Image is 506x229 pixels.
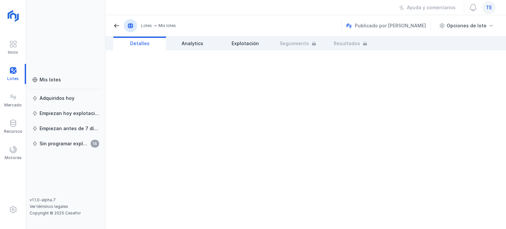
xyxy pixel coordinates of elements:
[324,37,377,50] a: Resultados
[40,76,61,83] div: Mis lotes
[334,40,360,47] span: Resultados
[486,4,492,11] span: te
[8,50,18,55] div: Inicio
[30,74,102,86] a: Mis lotes
[141,23,152,28] div: Lotes
[113,37,166,50] a: Detalles
[280,40,309,47] span: Seguimiento
[30,92,102,104] a: Adquiridos hoy
[4,129,22,134] div: Recursos
[40,125,99,132] div: Empiezan antes de 7 días
[395,2,460,13] button: Ayuda y comentarios
[40,140,89,147] div: Sin programar explotación
[407,4,456,11] div: Ayuda y comentarios
[4,102,22,108] div: Mercado
[182,40,203,47] span: Analytics
[30,204,68,209] a: Ver términos legales
[232,40,259,47] span: Explotación
[447,22,487,29] div: Opciones de lote
[30,211,102,216] div: Copyright © 2025 Cesefor
[346,21,432,31] div: Publicado por [PERSON_NAME]
[130,40,150,47] span: Detalles
[91,140,99,148] span: 14
[5,155,22,160] div: Motores
[219,37,271,50] a: Explotación
[30,107,102,119] a: Empiezan hoy explotación
[158,23,176,28] div: Mis lotes
[30,138,102,150] a: Sin programar explotación14
[30,197,102,203] div: v1.1.0-alpha.7
[40,95,74,101] div: Adquiridos hoy
[5,8,21,24] img: logoRight.svg
[166,37,219,50] a: Analytics
[346,23,351,28] img: nemus.svg
[40,110,99,117] div: Empiezan hoy explotación
[271,37,324,50] a: Seguimiento
[30,123,102,134] a: Empiezan antes de 7 días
